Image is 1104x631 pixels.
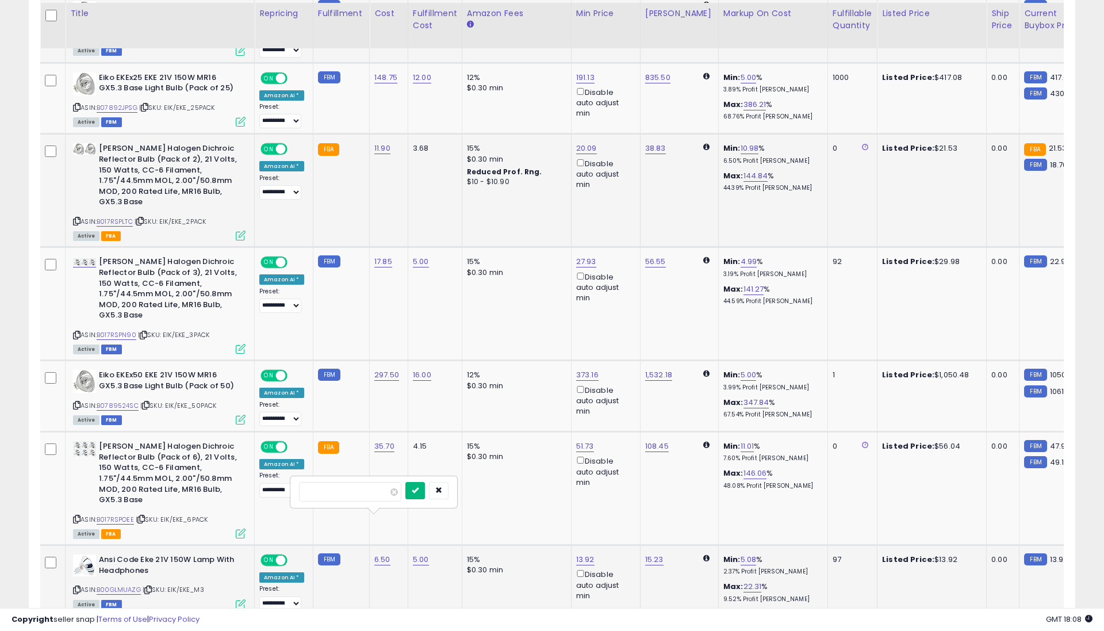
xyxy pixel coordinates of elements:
[149,614,200,625] a: Privacy Policy
[374,441,394,452] a: 35.70
[318,441,339,454] small: FBA
[99,370,239,394] b: Eiko EKEx50 EKE 21V 150W MR16 GX5.3 Base Light Bulb (Pack of 50)
[1050,256,1071,267] span: 22.94
[882,370,977,380] div: $1,050.48
[318,553,340,565] small: FBM
[467,441,562,452] div: 15%
[413,256,429,267] a: 5.00
[723,468,743,479] b: Max:
[1024,369,1046,381] small: FBM
[833,441,868,452] div: 0
[741,441,754,452] a: 11.01
[743,170,768,182] a: 144.84
[467,370,562,380] div: 12%
[140,401,217,410] span: | SKU: EIK/EKE_50PACK
[374,143,390,154] a: 11.90
[467,20,474,30] small: Amazon Fees.
[413,72,431,83] a: 12.00
[882,256,934,267] b: Listed Price:
[259,472,304,498] div: Preset:
[882,72,977,83] div: $417.08
[259,388,304,398] div: Amazon AI *
[723,468,819,489] div: %
[723,100,819,121] div: %
[1049,143,1067,154] span: 21.53
[723,411,819,419] p: 67.54% Profit [PERSON_NAME]
[576,72,595,83] a: 191.13
[991,554,1010,565] div: 0.00
[467,167,542,177] b: Reduced Prof. Rng.
[73,554,246,608] div: ASIN:
[723,384,819,392] p: 3.99% Profit [PERSON_NAME]
[882,369,934,380] b: Listed Price:
[576,143,597,154] a: 20.09
[97,217,133,227] a: B017RSPLTC
[413,554,429,565] a: 5.00
[259,103,304,129] div: Preset:
[259,174,304,200] div: Preset:
[467,452,562,462] div: $0.30 min
[467,143,562,154] div: 15%
[467,154,562,165] div: $0.30 min
[723,170,743,181] b: Max:
[467,257,562,267] div: 15%
[645,256,666,267] a: 56.55
[723,582,819,603] div: %
[723,157,819,165] p: 6.50% Profit [PERSON_NAME]
[723,369,741,380] b: Min:
[101,415,122,425] span: FBM
[97,585,141,595] a: B00GLMUAZG
[374,256,392,267] a: 17.85
[97,401,139,411] a: B0789524SC
[833,143,868,154] div: 0
[741,256,757,267] a: 4.99
[73,72,96,95] img: 41fg1rCNTSL._SL40_.jpg
[576,7,635,20] div: Min Price
[1050,72,1073,83] span: 417.08
[991,143,1010,154] div: 0.00
[645,72,670,83] a: 835.50
[703,72,710,80] i: Calculated using Dynamic Max Price.
[99,72,239,97] b: Eiko EKEx25 EKE 21V 150W MR16 GX5.3 Base Light Bulb (Pack of 25)
[723,370,819,391] div: %
[262,73,276,83] span: ON
[467,1,562,12] div: 15%
[576,441,594,452] a: 51.73
[741,554,757,565] a: 5.08
[286,144,304,154] span: OFF
[467,565,562,575] div: $0.30 min
[991,1,1010,12] div: 0.00
[723,99,743,110] b: Max:
[882,257,977,267] div: $29.98
[723,568,819,576] p: 2.37% Profit [PERSON_NAME]
[1024,87,1046,100] small: FBM
[99,143,239,210] b: [PERSON_NAME] Halogen Dichroic Reflector Bulb (Pack of 2), 21 Volts, 150 Watts, CC-6 Filament, 1....
[991,257,1010,267] div: 0.00
[318,143,339,156] small: FBA
[1050,386,1075,397] span: 1061.74
[374,72,397,83] a: 148.75
[73,72,246,126] div: ASIN:
[723,184,819,192] p: 44.39% Profit [PERSON_NAME]
[833,72,868,83] div: 1000
[723,72,741,83] b: Min:
[576,369,599,381] a: 373.16
[576,256,596,267] a: 27.93
[882,554,977,565] div: $13.92
[576,1,597,12] a: 122.01
[259,90,304,101] div: Amazon AI *
[259,161,304,171] div: Amazon AI *
[286,258,304,267] span: OFF
[645,143,666,154] a: 38.83
[101,345,122,354] span: FBM
[723,284,743,295] b: Max:
[73,1,246,55] div: ASIN:
[259,7,308,20] div: Repricing
[99,554,239,579] b: Ansi Code Eke 21V 150W Lamp With Headphones
[991,370,1010,380] div: 0.00
[723,1,819,22] div: %
[101,117,122,127] span: FBM
[723,72,819,94] div: %
[73,441,246,537] div: ASIN:
[723,257,819,278] div: %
